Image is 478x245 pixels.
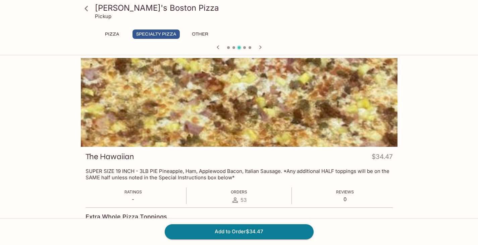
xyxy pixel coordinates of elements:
span: Ratings [124,189,142,194]
h4: $34.47 [372,151,393,165]
h4: Extra Whole Pizza Toppings [86,213,167,221]
span: Reviews [336,189,354,194]
p: - [124,196,142,202]
p: SUPER SIZE 19 INCH - 3LB PIE Pineapple, Ham, Applewood Bacon, Italian Sausage. *Any additional HA... [86,168,393,181]
button: Other [185,29,215,39]
button: Specialty Pizza [132,29,180,39]
button: Add to Order$34.47 [165,224,314,239]
p: Pickup [95,13,111,19]
button: Pizza [97,29,127,39]
h3: [PERSON_NAME]'s Boston Pizza [95,3,395,13]
h3: The Hawaiian [86,151,134,162]
span: 53 [241,197,247,203]
span: Orders [231,189,247,194]
p: 0 [336,196,354,202]
div: The Hawaiian [81,58,397,147]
